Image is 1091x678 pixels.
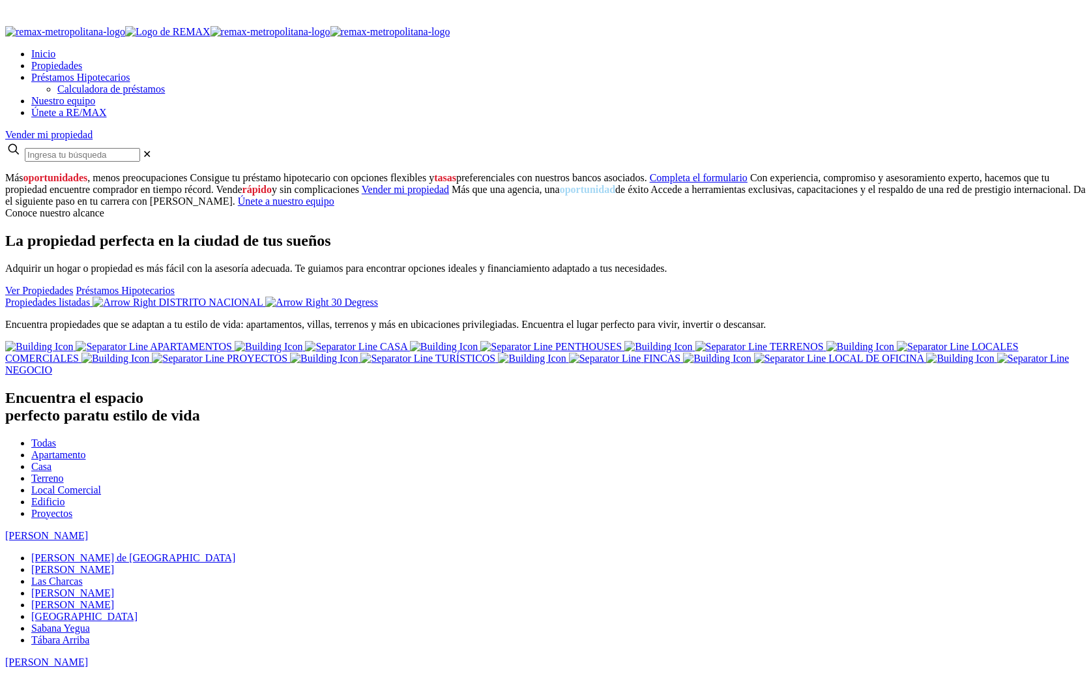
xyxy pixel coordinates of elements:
span: TERRENOS [770,341,824,352]
a: [PERSON_NAME] [31,564,114,575]
a: Inicio [31,48,55,59]
a: TURÍSTICOS [290,353,498,364]
img: Building Icon [498,353,566,364]
a: [PERSON_NAME] [31,587,114,598]
img: Logo de REMAX [125,26,211,38]
span: PENTHOUSES [555,341,622,352]
a: Propiedades [31,60,82,71]
span: Conoce nuestro alcance [5,207,104,218]
sr7-txt: Vende y sin complicaciones [216,184,360,195]
input: Ingresa tu búsqueda [25,148,140,162]
sr7-txt: Consigue tu préstamo hipotecario con opciones flexibles y preferenciales con nuestros bancos asoc... [190,172,647,183]
a: RE/MAX Metropolitana [5,26,450,37]
img: Arrow Right [93,297,156,308]
a: TERRENOS [624,341,826,352]
span: ✕ [143,149,151,160]
a: Edificio [31,496,65,507]
img: Building Icon [624,341,692,353]
a: Nuestro equipo [31,95,95,106]
p: Encuentra propiedades que se adaptan a tu estilo de vida [5,319,1086,331]
a: [PERSON_NAME] [5,656,88,668]
a: APARTAMENTOS [5,341,235,352]
span: NEGOCIO [5,364,52,376]
span: oportunidad [560,184,615,195]
a: Terreno [31,473,64,484]
img: Building Icon [235,341,302,353]
img: Building Icon [5,341,73,353]
a: [GEOGRAPHIC_DATA] [31,611,138,622]
img: Separator Line [360,353,433,364]
a: Calculadora de préstamos [57,83,165,95]
a: Completa el formulario [650,172,748,183]
span: CASA [380,341,407,352]
img: Building Icon [81,353,149,364]
a: [PERSON_NAME] [5,530,88,541]
sr7-txt: Más que una agencia, una de éxito [452,184,648,195]
a: Apartamento [31,449,86,460]
a: Únete a RE/MAX [31,107,107,118]
span: PROYECTOS [227,353,287,364]
img: Building Icon [926,353,994,364]
a: Vender mi propiedad [5,129,93,140]
h2: Encuentra el espacio perfecto para [5,389,1086,424]
a: NEGOCIO [5,353,1069,376]
sr7-txt: Accede a herramientas exclusivas, capacitaciones y el respaldo de una red de prestigio internacio... [5,184,1086,207]
a: PENTHOUSES [410,341,624,352]
a: Las Charcas [31,576,83,587]
a: CASA [235,341,410,352]
sr7-txt: Con experiencia, compromiso y asesoramiento experto, hacemos que tu propiedad encuentre comprador... [5,172,1049,195]
img: Building Icon [290,353,358,364]
img: Separator Line [76,341,148,353]
a: PROYECTOS [81,353,290,364]
img: Separator Line [569,353,641,364]
span: : apartamentos, villas, terrenos y más en ubicaciones privilegiadas. Encuentra el lugar perfecto ... [240,319,766,330]
img: Building Icon [683,353,751,364]
img: remax-metropolitana-logo [5,26,125,38]
a: Proyectos [31,508,72,519]
img: Arrow Right 30 Degress [265,297,378,308]
span: oportunidades [23,172,88,183]
a: FINCAS [498,353,683,364]
a: LOCALES COMERCIALES [5,341,1019,364]
span: DISTRITO NACIONAL [159,297,263,308]
span: APARTAMENTOS [150,341,232,352]
a: [PERSON_NAME] de [GEOGRAPHIC_DATA] [31,552,235,563]
span: tasas [434,172,456,183]
img: Building Icon [826,341,894,353]
img: Separator Line [305,341,377,353]
img: Separator Line [695,341,768,353]
a: Casa [31,461,51,472]
a: Vender mi propiedad [362,184,449,195]
img: Building Icon [410,341,478,353]
a: Propiedades listadas Arrow Right DISTRITO NACIONAL Arrow Right 30 Degress [5,297,378,308]
img: remax-metropolitana-logo [211,26,330,38]
span: rápido [242,184,272,195]
h2: La propiedad perfecta en la ciudad de tus sueños [5,232,1086,250]
span: Propiedades listadas [5,297,90,308]
span: FINCAS [643,353,680,364]
a: Ver Propiedades [5,285,73,296]
img: Separator Line [152,353,224,364]
a: Todas [31,437,56,449]
a: [PERSON_NAME] [31,599,114,610]
a: Únete a nuestro equipo [238,196,334,207]
a: Local Comercial [31,484,101,495]
svg: search icon [5,141,22,158]
a: Tábara Arriba [31,634,89,645]
img: Separator Line [897,341,969,353]
a: LOCAL DE OFICINA [683,353,926,364]
img: Separator Line [997,353,1069,364]
a: Préstamos Hipotecarios [31,72,130,83]
a: Préstamos Hipotecarios [76,285,175,296]
span: LOCAL DE OFICINA [828,353,924,364]
img: Separator Line [480,341,553,353]
a: Sabana Yegua [31,623,90,634]
span: tu estilo de vida [95,407,200,424]
span: TURÍSTICOS [435,353,495,364]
